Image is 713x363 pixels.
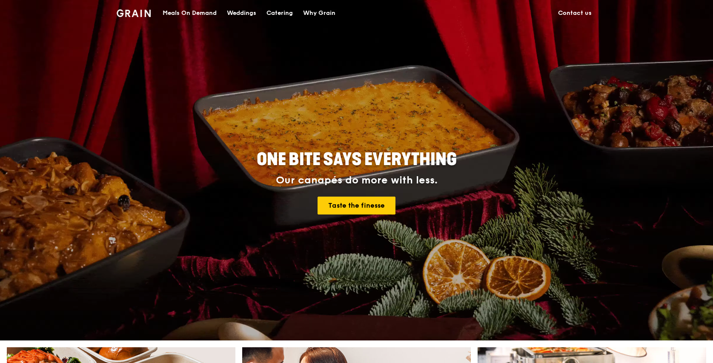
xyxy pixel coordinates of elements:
div: Meals On Demand [163,0,217,26]
div: Our canapés do more with less. [203,174,510,186]
a: Catering [261,0,298,26]
span: ONE BITE SAYS EVERYTHING [257,149,457,170]
img: Grain [117,9,151,17]
a: Why Grain [298,0,341,26]
div: Catering [266,0,293,26]
div: Weddings [227,0,256,26]
a: Contact us [553,0,597,26]
div: Why Grain [303,0,335,26]
a: Weddings [222,0,261,26]
a: Taste the finesse [318,197,395,214]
